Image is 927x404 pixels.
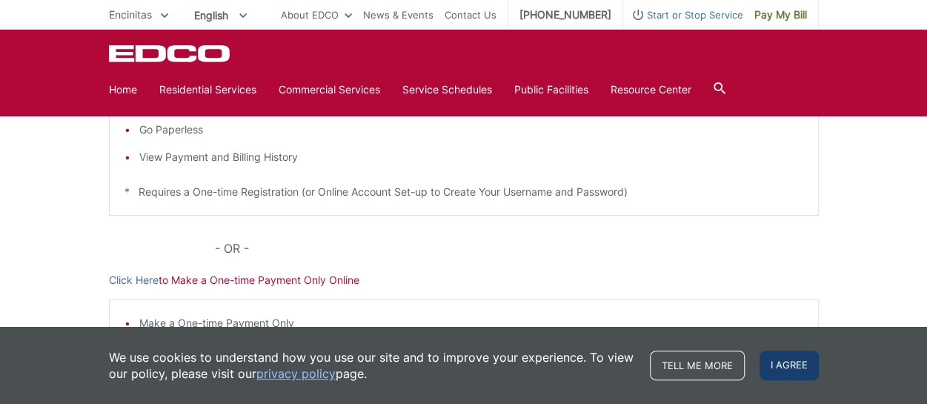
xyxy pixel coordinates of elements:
[109,44,232,62] a: EDCD logo. Return to the homepage.
[183,3,258,27] span: English
[109,349,635,382] p: We use cookies to understand how you use our site and to improve your experience. To view our pol...
[159,82,256,98] a: Residential Services
[215,238,818,259] p: - OR -
[760,351,819,380] span: I agree
[611,82,691,98] a: Resource Center
[109,8,152,21] span: Encinitas
[650,351,745,380] a: Tell me more
[124,184,803,200] p: * Requires a One-time Registration (or Online Account Set-up to Create Your Username and Password)
[109,272,819,288] p: to Make a One-time Payment Only Online
[754,7,807,23] span: Pay My Bill
[281,7,352,23] a: About EDCO
[109,272,159,288] a: Click Here
[139,122,803,138] li: Go Paperless
[109,82,137,98] a: Home
[402,82,492,98] a: Service Schedules
[363,7,433,23] a: News & Events
[514,82,588,98] a: Public Facilities
[139,149,803,165] li: View Payment and Billing History
[139,315,803,331] li: Make a One-time Payment Only
[445,7,496,23] a: Contact Us
[256,365,336,382] a: privacy policy
[279,82,380,98] a: Commercial Services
